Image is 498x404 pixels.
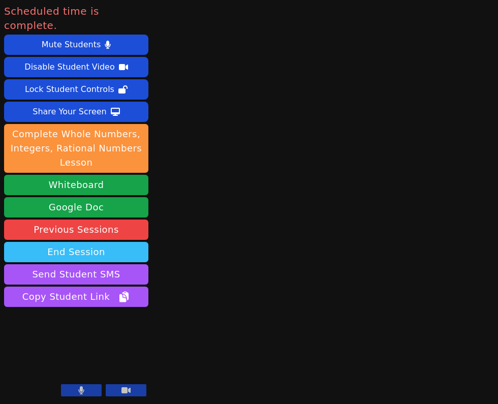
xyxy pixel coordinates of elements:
[25,81,114,98] div: Lock Student Controls
[4,35,148,55] button: Mute Students
[4,79,148,100] button: Lock Student Controls
[22,290,130,304] span: Copy Student Link
[33,104,107,120] div: Share Your Screen
[4,124,148,173] button: Complete Whole Numbers, Integers, Rational Numbers Lesson
[4,175,148,195] button: Whiteboard
[4,4,148,33] span: Scheduled time is complete.
[4,242,148,262] button: End Session
[4,197,148,217] a: Google Doc
[4,264,148,285] button: Send Student SMS
[4,287,148,307] button: Copy Student Link
[4,57,148,77] button: Disable Student Video
[4,220,148,240] a: Previous Sessions
[24,59,114,75] div: Disable Student Video
[42,37,101,53] div: Mute Students
[4,102,148,122] button: Share Your Screen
